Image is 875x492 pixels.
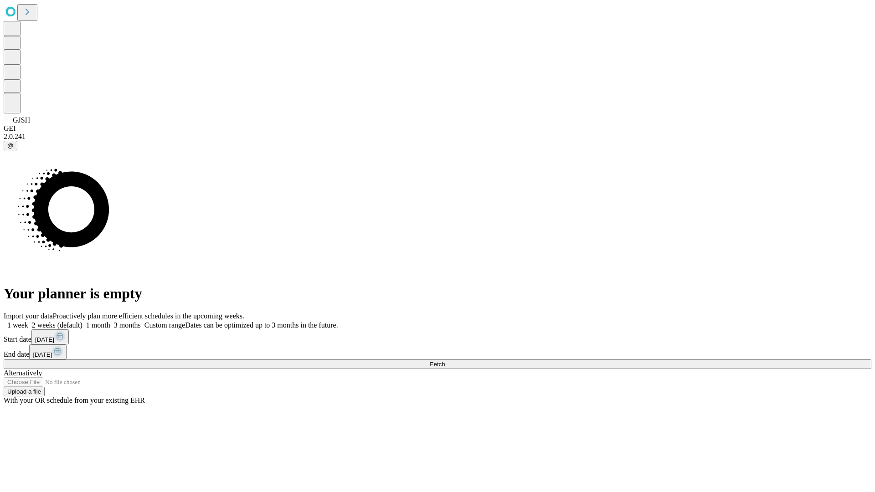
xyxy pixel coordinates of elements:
span: 3 months [114,321,141,329]
div: End date [4,344,871,359]
div: GEI [4,124,871,133]
span: Dates can be optimized up to 3 months in the future. [185,321,338,329]
div: Start date [4,329,871,344]
span: @ [7,142,14,149]
span: [DATE] [35,336,54,343]
span: 1 month [86,321,110,329]
h1: Your planner is empty [4,285,871,302]
span: Proactively plan more efficient schedules in the upcoming weeks. [53,312,244,320]
span: GJSH [13,116,30,124]
button: Upload a file [4,387,45,396]
span: Import your data [4,312,53,320]
span: [DATE] [33,351,52,358]
span: Alternatively [4,369,42,377]
span: 1 week [7,321,28,329]
span: 2 weeks (default) [32,321,82,329]
span: With your OR schedule from your existing EHR [4,396,145,404]
button: [DATE] [31,329,69,344]
button: @ [4,141,17,150]
span: Fetch [430,361,445,368]
button: [DATE] [29,344,67,359]
div: 2.0.241 [4,133,871,141]
span: Custom range [144,321,185,329]
button: Fetch [4,359,871,369]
